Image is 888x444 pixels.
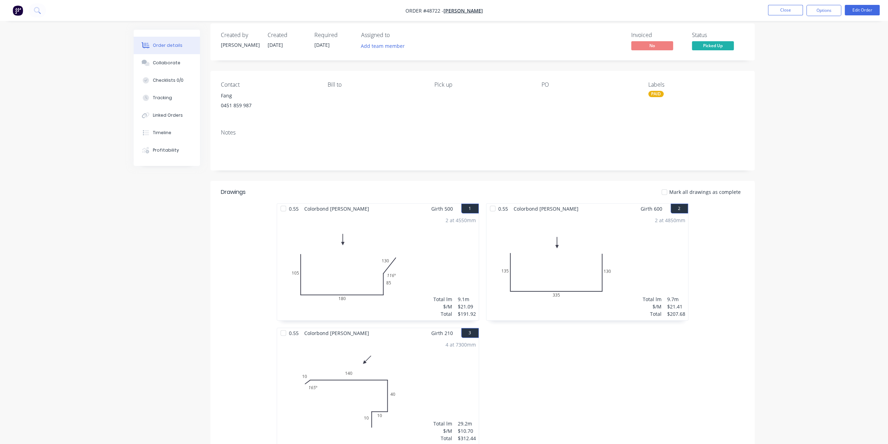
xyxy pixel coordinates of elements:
span: [DATE] [314,42,330,48]
span: Order #48722 - [405,7,443,14]
div: 010518085130116º2 at 4550mmTotal lm$/MTotal9.1m$21.09$191.92 [277,214,479,320]
button: Profitability [134,141,200,159]
span: Picked Up [692,41,734,50]
button: Options [806,5,841,16]
div: Total [643,310,662,318]
div: 29.2m [458,420,476,427]
div: 01353351302 at 4850mmTotal lm$/MTotal9.7m$21.41$207.68 [486,214,688,320]
img: Factory [13,5,23,16]
button: Collaborate [134,54,200,72]
span: Girth 500 [431,204,453,214]
button: Edit Order [845,5,880,15]
div: Drawings [221,188,246,196]
div: 9.7m [667,296,685,303]
div: Total [433,310,452,318]
button: Order details [134,37,200,54]
div: Fang [221,91,316,101]
div: Status [692,32,744,38]
span: No [631,41,673,50]
div: Contact [221,81,316,88]
div: Pick up [434,81,530,88]
div: Tracking [153,95,172,101]
div: Collaborate [153,60,180,66]
div: $21.09 [458,303,476,310]
div: Profitability [153,147,179,153]
div: Labels [648,81,744,88]
div: $207.68 [667,310,685,318]
div: Order details [153,42,182,49]
span: Colorbond [PERSON_NAME] [301,328,372,338]
div: $10.70 [458,427,476,435]
div: $/M [433,303,452,310]
span: Girth 600 [641,204,662,214]
span: Girth 210 [431,328,453,338]
div: Total [433,435,452,442]
div: $/M [643,303,662,310]
div: 2 at 4550mm [446,217,476,224]
div: $191.92 [458,310,476,318]
div: Required [314,32,353,38]
button: Checklists 0/0 [134,72,200,89]
span: 0.55 [495,204,511,214]
span: [DATE] [268,42,283,48]
div: [PERSON_NAME] [221,41,259,49]
div: Total lm [433,296,452,303]
div: $/M [433,427,452,435]
div: Total lm [433,420,452,427]
div: Fang0451 859 987 [221,91,316,113]
span: Colorbond [PERSON_NAME] [301,204,372,214]
div: PAID [648,91,664,97]
button: Tracking [134,89,200,107]
span: 0.55 [286,328,301,338]
button: Timeline [134,124,200,141]
button: 3 [461,328,479,338]
div: Created [268,32,306,38]
button: Add team member [361,41,409,51]
div: Notes [221,129,744,136]
span: 0.55 [286,204,301,214]
div: Invoiced [631,32,684,38]
button: Close [768,5,803,15]
div: Timeline [153,130,171,136]
button: Picked Up [692,41,734,52]
a: [PERSON_NAME] [443,7,483,14]
div: Linked Orders [153,112,183,118]
div: Checklists 0/0 [153,77,184,83]
div: 2 at 4850mm [655,217,685,224]
span: Mark all drawings as complete [669,188,741,196]
div: Created by [221,32,259,38]
div: 4 at 7300mm [446,341,476,348]
button: Add team member [357,41,408,51]
button: Linked Orders [134,107,200,124]
span: Colorbond [PERSON_NAME] [511,204,581,214]
div: $312.44 [458,435,476,442]
div: Bill to [328,81,423,88]
div: Assigned to [361,32,431,38]
button: 1 [461,204,479,213]
div: Total lm [643,296,662,303]
button: 2 [671,204,688,213]
div: $21.41 [667,303,685,310]
div: PO [542,81,637,88]
div: 9.1m [458,296,476,303]
div: 0451 859 987 [221,101,316,110]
